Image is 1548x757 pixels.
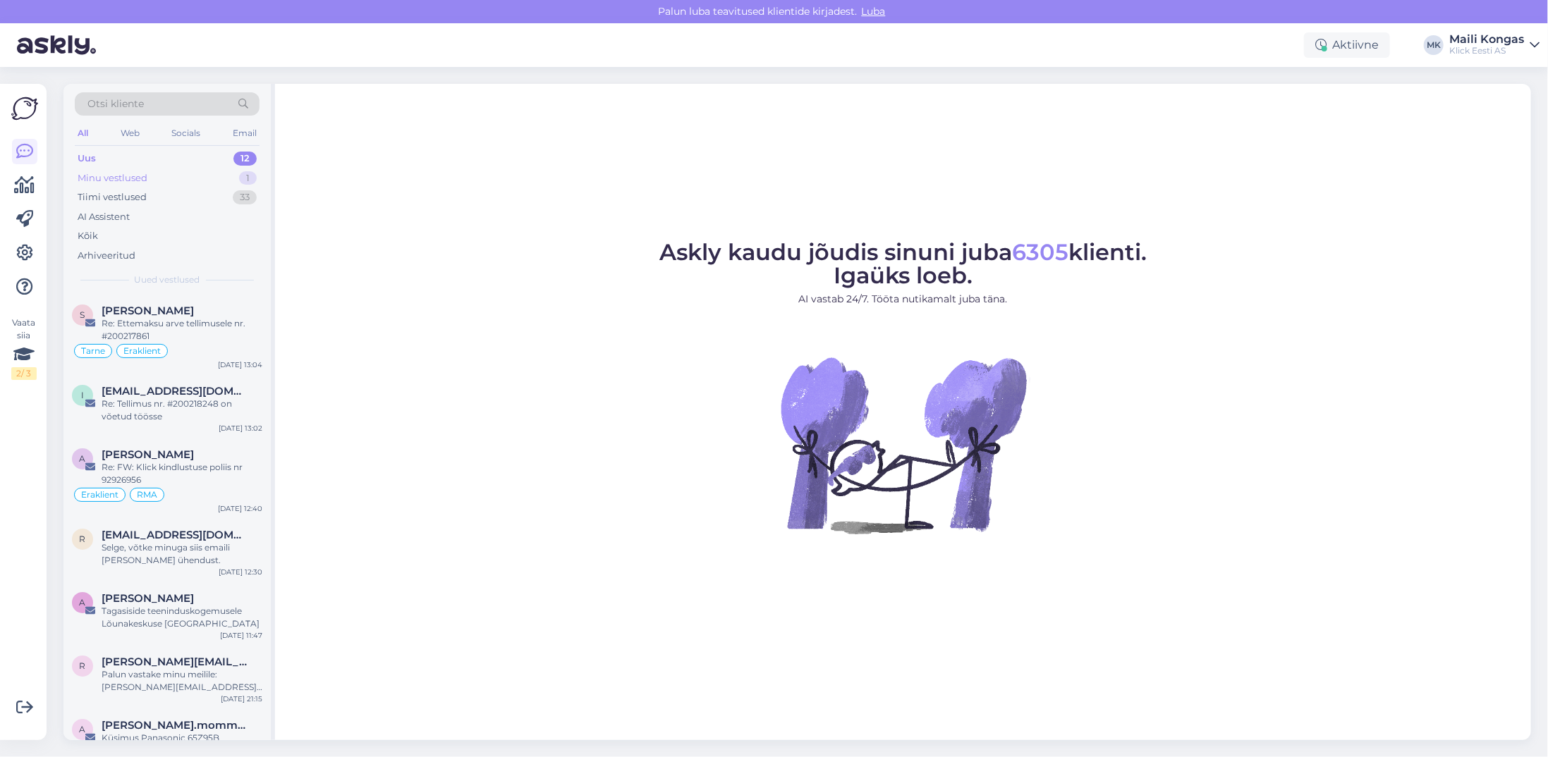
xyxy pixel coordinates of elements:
[78,210,130,224] div: AI Assistent
[218,359,262,370] div: [DATE] 13:04
[81,491,118,499] span: Eraklient
[169,124,203,142] div: Socials
[11,316,37,380] div: Vaata siia
[102,529,248,541] span: razzmus98@gmail.com
[78,171,147,185] div: Minu vestlused
[75,124,91,142] div: All
[11,367,37,380] div: 2 / 3
[1449,34,1540,56] a: Maili KongasKlick Eesti AS
[80,453,86,464] span: A
[80,309,85,320] span: S
[80,534,86,544] span: r
[102,398,262,423] div: Re: Tellimus nr. #200218248 on võetud töösse
[80,724,86,734] span: a
[81,390,84,400] span: i
[78,152,96,166] div: Uus
[102,461,262,486] div: Re: FW: Klick kindlustuse poliis nr 92926956
[123,347,161,355] span: Eraklient
[102,385,248,398] span: info@fullwrap.eu
[221,694,262,704] div: [DATE] 21:15
[102,656,248,668] span: rainer.hanni@gmail.com
[137,491,157,499] span: RMA
[1424,35,1444,55] div: MK
[102,668,262,694] div: Palun vastake minu meilile: [PERSON_NAME][EMAIL_ADDRESS][PERSON_NAME][DOMAIN_NAME] aitäh :)
[776,318,1030,572] img: No Chat active
[11,95,38,122] img: Askly Logo
[78,249,135,263] div: Arhiveeritud
[102,732,262,744] div: Küsimus Panasonic 65Z95B
[102,317,262,343] div: Re: Ettemaksu arve tellimusele nr. #200217861
[87,97,144,111] span: Otsi kliente
[220,630,262,641] div: [DATE] 11:47
[102,605,262,630] div: Tagasiside teeninduskogemusele Lõunakeskuse [GEOGRAPHIC_DATA]
[659,292,1147,307] p: AI vastab 24/7. Tööta nutikamalt juba täna.
[135,273,200,286] span: Uued vestlused
[239,171,257,185] div: 1
[219,423,262,433] div: [DATE] 13:02
[80,597,86,608] span: a
[102,592,194,605] span: angelika saar
[858,5,890,18] span: Luba
[78,190,147,204] div: Tiimi vestlused
[1304,32,1390,58] div: Aktiivne
[102,304,194,317] span: Siim Tõniste
[233,152,257,166] div: 12
[659,238,1147,289] span: Askly kaudu jõudis sinuni juba klienti. Igaüks loeb.
[218,503,262,514] div: [DATE] 12:40
[1449,34,1524,45] div: Maili Kongas
[102,448,194,461] span: Andre Silmberg
[118,124,142,142] div: Web
[230,124,260,142] div: Email
[1449,45,1524,56] div: Klick Eesti AS
[78,229,98,243] div: Kõik
[80,660,86,671] span: r
[1012,238,1068,266] span: 6305
[81,347,105,355] span: Tarne
[233,190,257,204] div: 33
[102,541,262,567] div: Selge, võtke minuga siis emaili [PERSON_NAME] ühendust.
[219,567,262,577] div: [DATE] 12:30
[102,719,248,732] span: alexandre.mommeja via klienditugi@klick.ee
